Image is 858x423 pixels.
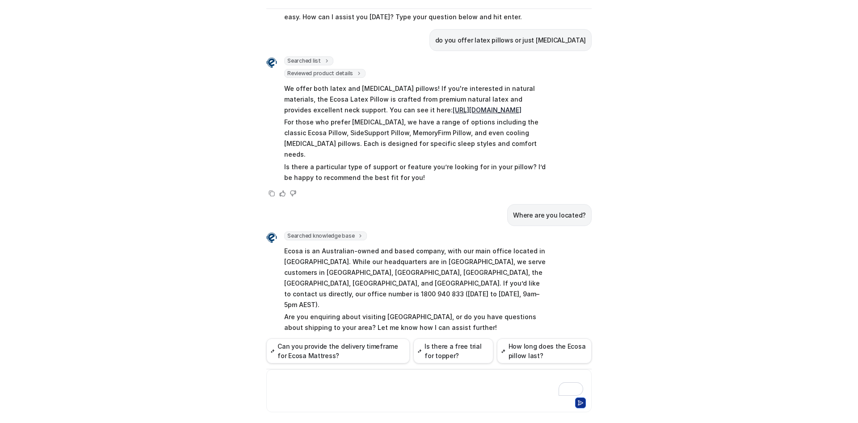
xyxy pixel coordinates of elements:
[497,338,592,363] button: How long does the Ecosa pillow last?
[284,312,546,333] p: Are you enquiring about visiting [GEOGRAPHIC_DATA], or do you have questions about shipping to yo...
[284,83,546,115] p: We offer both latex and [MEDICAL_DATA] pillows! If you're interested in natural materials, the Ec...
[284,231,367,240] span: Searched knowledge base
[284,69,366,78] span: Reviewed product details
[284,162,546,183] p: Is there a particular type of support or feature you’re looking for in your pillow? I’d be happy ...
[453,106,522,114] a: [URL][DOMAIN_NAME]
[266,57,277,68] img: Widget
[266,338,410,363] button: Can you provide the delivery timeframe for Ecosa Mattress?
[513,210,586,221] p: Where are you located?
[266,232,277,243] img: Widget
[413,338,493,363] button: Is there a free trial for topper?
[269,375,589,396] div: To enrich screen reader interactions, please activate Accessibility in Grammarly extension settings
[284,246,546,310] p: Ecosa is an Australian-owned and based company, with our main office located in [GEOGRAPHIC_DATA]...
[284,117,546,160] p: For those who prefer [MEDICAL_DATA], we have a range of options including the classic Ecosa Pillo...
[284,56,333,65] span: Searched list
[435,35,586,46] p: do you offer latex pillows or just [MEDICAL_DATA]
